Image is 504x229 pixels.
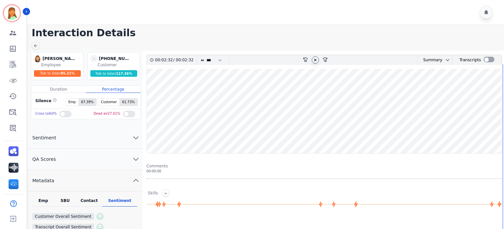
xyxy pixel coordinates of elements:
span: - [90,55,98,62]
div: Skills [148,190,158,197]
div: Silence [34,98,57,106]
button: QA Scores chevron down [27,149,142,170]
div: Cross talk 0 % [35,109,57,119]
div: positive [94,213,114,220]
div: Transcripts [459,55,481,65]
div: Comments [146,163,502,169]
div: Emp [32,198,54,207]
div: 00:00:00 [146,169,502,174]
svg: chevron down [132,155,140,163]
span: QA Scores [27,156,61,162]
div: [PERSON_NAME] [43,55,76,62]
div: Employee [41,62,82,68]
div: Dead air 27.01 % [94,109,120,119]
span: 85.21 % [61,72,75,75]
h1: Interaction Details [32,27,504,39]
div: Customer Overall Sentiment [32,213,94,220]
div: 00:02:32 [155,55,173,65]
svg: chevron down [132,134,140,142]
span: Customer [98,99,120,106]
div: Talk to listen [34,70,81,77]
img: sentiment [97,213,103,220]
div: 00:02:32 [174,55,193,65]
div: Summary [418,55,442,65]
div: Contact [76,198,103,207]
span: Sentiment [27,134,61,141]
img: Bordered avatar [4,5,20,21]
div: Customer [98,62,138,68]
svg: chevron up [132,177,140,185]
div: [PHONE_NUMBER] [99,55,132,62]
span: 117.36 % [116,72,132,75]
button: chevron down [442,57,450,63]
span: Metadata [27,177,59,184]
div: Talk to listen [90,70,137,77]
div: Percentage [86,86,140,93]
span: Emp [66,99,78,106]
div: Duration [31,86,86,93]
span: 67.39 % [79,99,96,106]
div: SBU [54,198,76,207]
div: / [155,55,195,65]
div: Sentiment [102,198,137,207]
svg: chevron down [445,57,450,63]
span: 61.73 % [119,99,137,106]
button: Metadata chevron up [27,170,142,191]
button: Sentiment chevron down [27,127,142,149]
